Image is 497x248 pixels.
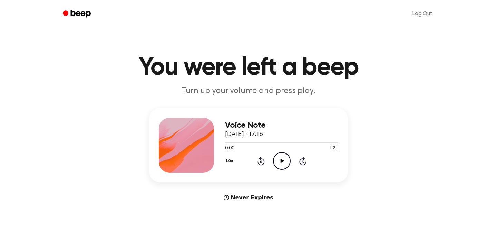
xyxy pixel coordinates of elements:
h3: Voice Note [225,121,338,130]
h1: You were left a beep [72,55,425,80]
span: [DATE] · 17:18 [225,131,263,138]
a: Beep [58,7,97,21]
span: 0:00 [225,145,234,152]
span: 1:21 [329,145,338,152]
div: Never Expires [149,194,348,202]
p: Turn up your volume and press play. [116,86,381,97]
button: 1.0x [225,155,235,167]
a: Log Out [406,6,439,22]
